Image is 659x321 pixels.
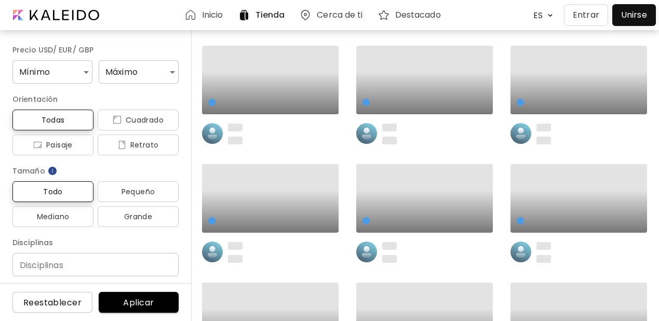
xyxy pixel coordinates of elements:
[545,10,556,20] img: arrow down
[99,292,179,313] button: Aplicar
[98,206,179,227] button: Grande
[12,93,179,105] h6: Orientación
[12,292,92,313] button: Reestablecer
[113,116,122,124] img: icon
[21,210,85,223] span: Mediano
[378,9,445,21] a: Destacado
[98,181,179,202] button: Pequeño
[107,297,170,308] span: Aplicar
[317,11,362,19] h6: Cerca de ti
[612,4,656,26] a: Unirse
[106,210,170,223] span: Grande
[98,110,179,130] button: iconCuadrado
[202,11,223,19] h6: Inicio
[528,6,545,24] div: ES
[21,185,85,198] span: Todo
[395,11,441,19] h6: Destacado
[184,9,227,21] a: Inicio
[564,4,608,26] button: Entrar
[238,9,289,21] a: Tienda
[21,114,85,126] span: Todas
[12,135,93,155] button: iconPaisaje
[255,11,285,19] h6: Tienda
[12,165,179,177] h6: Tamaño
[33,141,42,149] img: icon
[12,181,93,202] button: Todo
[106,139,170,151] span: Retrato
[98,135,179,155] button: iconRetrato
[12,236,179,249] h6: Disciplinas
[47,166,58,176] img: info
[99,60,179,84] div: Máximo
[12,60,92,84] div: Mínimo
[12,44,179,56] h6: Precio USD/ EUR/ GBP
[118,141,126,149] img: icon
[21,139,85,151] span: Paisaje
[12,206,93,227] button: Mediano
[564,4,612,26] a: Entrar
[573,9,599,21] p: Entrar
[21,297,84,308] span: Reestablecer
[299,9,367,21] a: Cerca de ti
[12,110,93,130] button: Todas
[106,114,170,126] span: Cuadrado
[106,185,170,198] span: Pequeño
